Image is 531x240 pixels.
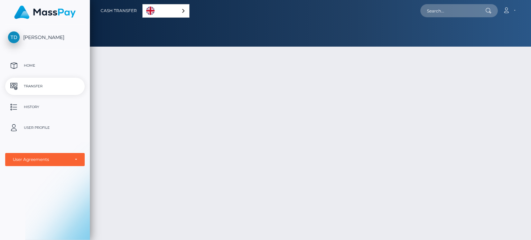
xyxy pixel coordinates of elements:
a: History [5,98,85,116]
span: [PERSON_NAME] [5,34,85,40]
input: Search... [420,4,485,17]
aside: Language selected: English [142,4,189,18]
p: Home [8,60,82,71]
div: Language [142,4,189,18]
img: MassPay [14,6,76,19]
a: Transfer [5,78,85,95]
p: User Profile [8,123,82,133]
a: English [143,4,189,17]
a: Cash Transfer [101,3,137,18]
button: User Agreements [5,153,85,166]
p: History [8,102,82,112]
a: Home [5,57,85,74]
div: User Agreements [13,157,69,162]
a: User Profile [5,119,85,136]
p: Transfer [8,81,82,92]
